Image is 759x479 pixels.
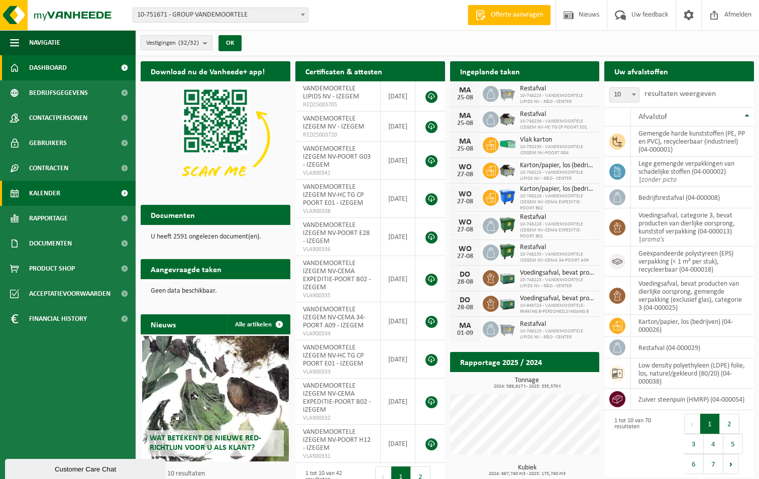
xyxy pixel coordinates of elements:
h2: Aangevraagde taken [141,259,232,279]
span: Rapportage [29,206,68,231]
span: Vlak karton [520,136,595,144]
h2: Download nu de Vanheede+ app! [141,61,275,81]
span: 10-748236 - VANDEMOORTELE IZEGEM NV-HC TG CP POORT E01 [520,118,595,131]
button: 1 [700,414,720,434]
a: Wat betekent de nieuwe RED-richtlijn voor u als klant? [142,336,289,461]
span: VANDEMOORTELE IZEGEM NV-CEMA 34-POORT A09 - IZEGEM [303,306,365,329]
h2: Rapportage 2025 / 2024 [450,352,552,372]
a: Bekijk rapportage [524,372,598,392]
span: 10-751671 - GROUP VANDEMOORTELE [133,8,308,22]
td: karton/papier, los (bedrijven) (04-000026) [631,315,754,337]
img: WB-1100-HPE-BE-01 [499,188,516,205]
span: Bedrijfsgegevens [29,80,88,105]
span: Afvalstof [638,113,667,121]
span: 10 [610,88,639,102]
i: zonder picto [641,176,677,184]
span: Voedingsafval, bevat producten van dierlijke oorsprong, gemengde verpakking (exc... [520,269,595,277]
td: restafval (04-000029) [631,337,754,358]
h2: Ingeplande taken [450,61,530,81]
span: Gebruikers [29,131,67,156]
img: WB-2500-GAL-GY-01 [499,320,516,337]
span: 10-748225 - VANDEMOORTELE LIPIDS NV - R&D - CENTER [520,93,595,105]
span: 10-748225 - VANDEMOORTELE LIPIDS NV - R&D - CENTER [520,277,595,289]
button: Next [723,454,739,474]
div: DO [455,296,475,304]
td: voedingsafval, categorie 3, bevat producten van dierlijke oorsprong, kunststof verpakking (04-000... [631,208,754,247]
span: 10-748228 - VANDEMOORTELE IZEGEM NV-CEMA EXPEDITIE-POORT B02 [520,193,595,211]
button: 2 [720,414,739,434]
span: Documenten [29,231,72,256]
span: VANDEMOORTELE IZEGEM NV-HC TG CP POORT E01 - IZEGEM [303,344,364,368]
td: [DATE] [381,302,415,340]
h3: Kubiek [455,464,600,476]
button: 6 [684,454,704,474]
div: 27-08 [455,171,475,178]
span: 10-748225 - VANDEMOORTELE LIPIDS NV - R&D - CENTER [520,170,595,182]
span: Financial History [29,306,87,331]
h2: Nieuws [141,314,186,334]
span: 10-748228 - VANDEMOORTELE IZEGEM NV-CEMA EXPEDITIE-POORT B02 [520,221,595,240]
h2: Uw afvalstoffen [604,61,678,81]
button: 7 [704,454,723,474]
img: PB-LB-0680-HPE-GN-01 [499,269,516,286]
div: WO [455,163,475,171]
i: aroma's [641,236,664,244]
span: Karton/papier, los (bedrijven) [520,162,595,170]
p: 1 van 10 resultaten [151,470,285,477]
img: WB-5000-GAL-GY-01 [499,161,516,178]
span: Kalender [29,181,60,206]
span: Restafval [520,110,595,118]
label: resultaten weergeven [644,90,716,98]
span: VANDEMOORTELE IZEGEM NV-POORT G03 - IZEGEM [303,145,371,169]
div: 27-08 [455,198,475,205]
span: Restafval [520,213,595,221]
span: VLA900336 [303,246,373,254]
span: Restafval [520,244,595,252]
td: gemengde harde kunststoffen (PE, PP en PVC), recycleerbaar (industrieel) (04-000001) [631,127,754,157]
span: 10-750235 - VANDEMOORTELE IZEGEM NV-POORT G04 [520,144,595,156]
span: 2024: 667,740 m3 - 2025: 175,740 m3 [455,471,600,476]
iframe: chat widget [5,457,168,479]
a: Alle artikelen [227,314,289,334]
td: [DATE] [381,425,415,463]
span: RED25003720 [303,131,373,139]
td: [DATE] [381,180,415,218]
span: 10 [609,87,639,102]
span: VANDEMOORTELE IZEGEM NV - IZEGEM [303,115,364,131]
p: Geen data beschikbaar. [151,288,280,295]
span: 10-748225 - VANDEMOORTELE LIPIDS NV - R&D - CENTER [520,328,595,340]
span: VANDEMOORTELE IZEGEM NV-CEMA EXPEDITIE-POORT B02 - IZEGEM [303,382,371,414]
td: voedingsafval, bevat producten van dierlijke oorsprong, gemengde verpakking (exclusief glas), cat... [631,277,754,315]
span: 2024: 589,817 t - 2025: 335,570 t [455,384,600,389]
td: geëxpandeerde polystyreen (EPS) verpakking (< 1 m² per stuk), recycleerbaar (04-000018) [631,247,754,277]
h2: Certificaten & attesten [295,61,392,81]
button: Vestigingen(32/32) [141,35,212,50]
div: 28-08 [455,279,475,286]
button: OK [219,35,242,51]
h2: Documenten [141,205,205,224]
p: U heeft 2591 ongelezen document(en). [151,233,280,241]
td: [DATE] [381,142,415,180]
img: WB-2500-GAL-GY-01 [499,84,516,101]
count: (32/32) [178,40,199,46]
td: [DATE] [381,81,415,111]
img: WB-1100-HPE-GN-01 [499,216,516,233]
td: [DATE] [381,111,415,142]
img: PB-LB-0680-HPE-GN-01 [499,294,516,311]
div: 25-08 [455,146,475,153]
span: VLA900332 [303,414,373,422]
span: VANDEMOORTELE IZEGEM NV-CEMA EXPEDITIE-POORT B02 - IZEGEM [303,260,371,291]
button: 5 [723,434,743,454]
img: Download de VHEPlus App [141,81,290,193]
div: MA [455,138,475,146]
div: MA [455,112,475,120]
span: 10-748235 - VANDEMOORTELE IZEGEM NV-CEMA 34-POORT A09 [520,252,595,264]
span: RED25003705 [303,101,373,109]
td: [DATE] [381,379,415,425]
div: MA [455,322,475,330]
div: WO [455,245,475,253]
div: 1 tot 10 van 70 resultaten [609,413,674,475]
div: 27-08 [455,226,475,233]
div: WO [455,190,475,198]
button: 4 [704,434,723,454]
